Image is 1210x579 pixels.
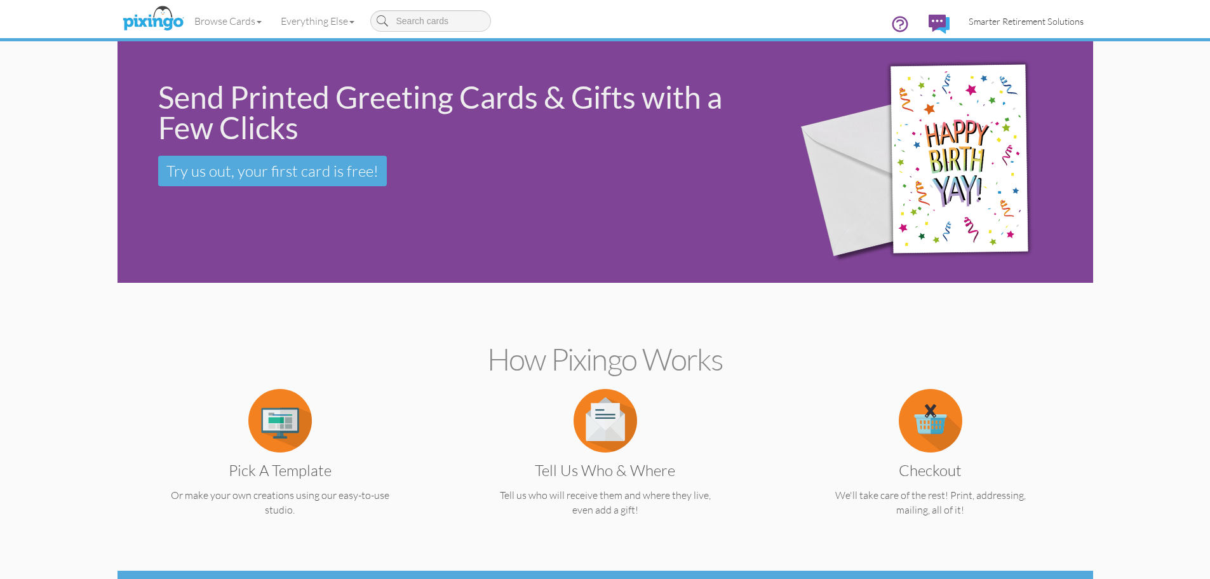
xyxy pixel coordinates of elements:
a: Try us out, your first card is free! [158,156,387,186]
h3: Checkout [802,462,1059,479]
img: item.alt [574,389,637,453]
a: Browse Cards [185,5,271,37]
p: Or make your own creations using our easy-to-use studio. [142,488,418,517]
img: item.alt [899,389,962,453]
img: pixingo logo [119,3,187,35]
a: Checkout We'll take care of the rest! Print, addressing, mailing, all of it! [793,413,1068,517]
p: We'll take care of the rest! Print, addressing, mailing, all of it! [793,488,1068,517]
span: Smarter Retirement Solutions [969,16,1084,27]
p: Tell us who will receive them and where they live, even add a gift! [467,488,743,517]
img: item.alt [248,389,312,453]
a: Pick a Template Or make your own creations using our easy-to-use studio. [142,413,418,517]
a: Tell us Who & Where Tell us who will receive them and where they live, even add a gift! [467,413,743,517]
h2: How Pixingo works [140,343,1071,376]
span: Try us out, your first card is free! [166,161,379,181]
a: Smarter Retirement Solutions [959,5,1093,37]
a: Everything Else [271,5,364,37]
img: comments.svg [929,15,950,34]
iframe: Chat [1209,578,1210,579]
input: Search cards [370,10,491,32]
img: 942c5090-71ba-4bfc-9a92-ca782dcda692.png [778,24,1085,301]
div: Send Printed Greeting Cards & Gifts with a Few Clicks [158,82,758,143]
h3: Tell us Who & Where [477,462,734,479]
h3: Pick a Template [152,462,408,479]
